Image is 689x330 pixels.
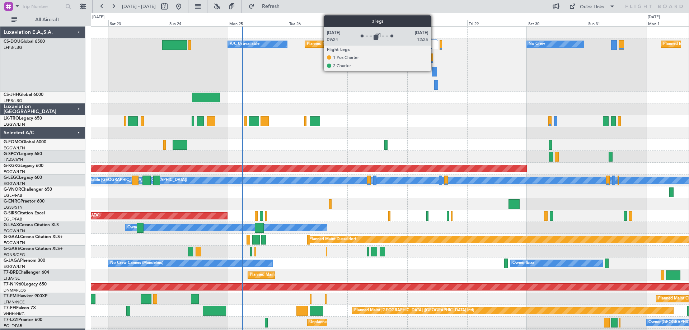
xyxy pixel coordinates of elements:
a: EGLF/FAB [4,323,22,329]
a: G-SPCYLegacy 650 [4,152,42,156]
a: T7-BREChallenger 604 [4,270,49,275]
button: All Aircraft [8,14,78,25]
a: EGGW/LTN [4,145,25,151]
span: G-JAGA [4,259,20,263]
span: G-GARE [4,247,20,251]
a: LGAV/ATH [4,157,23,163]
span: [DATE] - [DATE] [122,3,156,10]
a: EGGW/LTN [4,169,25,175]
a: EGLF/FAB [4,217,22,222]
a: T7-EMIHawker 900XP [4,294,47,298]
a: EGGW/LTN [4,240,25,246]
a: G-LEAXCessna Citation XLS [4,223,59,227]
div: Planned Maint [GEOGRAPHIC_DATA] ([GEOGRAPHIC_DATA] Intl) [354,305,474,316]
a: EGGW/LTN [4,264,25,269]
span: G-GAAL [4,235,20,239]
span: All Aircraft [19,17,76,22]
a: LFPB/LBG [4,45,22,50]
a: G-LEGCLegacy 600 [4,176,42,180]
span: LX-TRO [4,116,19,121]
a: G-KGKGLegacy 600 [4,164,43,168]
span: G-LEAX [4,223,19,227]
span: G-ENRG [4,199,20,204]
div: Fri 29 [467,20,527,26]
a: G-FOMOGlobal 6000 [4,140,46,144]
a: G-GARECessna Citation XLS+ [4,247,63,251]
div: Planned Maint Warsaw ([GEOGRAPHIC_DATA]) [250,270,336,280]
span: T7-BRE [4,270,18,275]
a: G-JAGAPhenom 300 [4,259,45,263]
a: DNMM/LOS [4,288,26,293]
a: G-SIRSCitation Excel [4,211,45,215]
div: Planned Maint [GEOGRAPHIC_DATA] ([GEOGRAPHIC_DATA]) [307,39,420,50]
div: Sun 24 [168,20,228,26]
a: LX-TROLegacy 650 [4,116,42,121]
a: CS-DOUGlobal 6500 [4,39,45,44]
a: CS-JHHGlobal 6000 [4,93,43,97]
div: No Crew [529,39,545,50]
a: LTBA/ISL [4,276,20,281]
span: G-VNOR [4,187,21,192]
span: G-LEGC [4,176,19,180]
button: Refresh [245,1,288,12]
a: EGGW/LTN [4,228,25,234]
div: A/C Unavailable [GEOGRAPHIC_DATA] ([GEOGRAPHIC_DATA]) [70,175,187,186]
a: T7-LZZIPraetor 600 [4,318,42,322]
a: G-ENRGPraetor 600 [4,199,44,204]
a: G-VNORChallenger 650 [4,187,52,192]
div: Wed 27 [347,20,407,26]
span: G-SPCY [4,152,19,156]
div: [DATE] [648,14,660,20]
div: Tue 26 [288,20,348,26]
input: Trip Number [22,1,63,12]
div: Sat 30 [527,20,587,26]
a: T7-FFIFalcon 7X [4,306,36,310]
span: T7-LZZI [4,318,18,322]
a: T7-N1960Legacy 650 [4,282,47,287]
div: No Crew Cannes (Mandelieu) [110,258,163,269]
a: EGNR/CEG [4,252,25,257]
div: Sat 23 [108,20,168,26]
span: T7-N1960 [4,282,24,287]
span: G-FOMO [4,140,22,144]
div: Owner Ibiza [512,258,534,269]
div: Quick Links [580,4,604,11]
a: LFPB/LBG [4,98,22,103]
span: T7-EMI [4,294,18,298]
span: Refresh [256,4,286,9]
div: Planned Maint Dusseldorf [309,234,356,245]
a: EGGW/LTN [4,181,25,186]
span: G-KGKG [4,164,20,168]
div: A/C Unavailable [230,39,259,50]
a: VHHH/HKG [4,311,25,317]
span: CS-DOU [4,39,20,44]
div: Mon 25 [228,20,288,26]
div: Owner [127,222,140,233]
div: Unplanned Maint [GEOGRAPHIC_DATA] ([GEOGRAPHIC_DATA]) [309,317,427,328]
a: EGGW/LTN [4,122,25,127]
span: CS-JHH [4,93,19,97]
span: G-SIRS [4,211,17,215]
a: LFMN/NCE [4,299,25,305]
button: Quick Links [566,1,619,12]
div: [DATE] [92,14,104,20]
div: Thu 28 [407,20,467,26]
div: Sun 31 [587,20,647,26]
a: G-GAALCessna Citation XLS+ [4,235,63,239]
a: EGSS/STN [4,205,23,210]
a: EGLF/FAB [4,193,22,198]
span: T7-FFI [4,306,16,310]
